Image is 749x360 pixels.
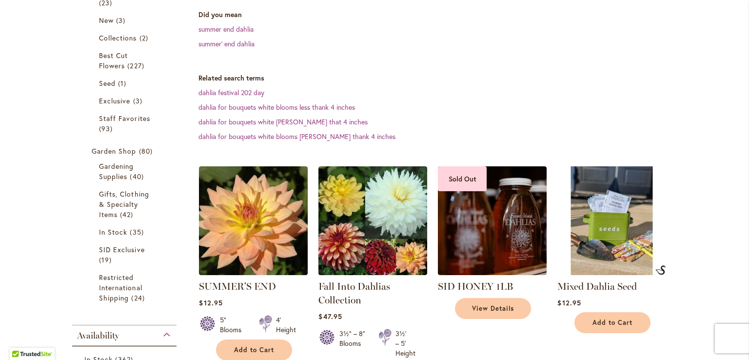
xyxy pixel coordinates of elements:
span: Garden Shop [92,146,137,156]
span: 93 [99,123,115,134]
span: $12.95 [557,298,581,307]
a: Seed [99,78,152,88]
a: SID Exclusive [99,244,152,265]
a: Mixed Dahlia Seed Mixed Dahlia Seed [557,268,666,277]
a: New [99,15,152,25]
span: 24 [131,293,147,303]
a: Staff Favorites [99,113,152,134]
dt: Related search terms [198,73,687,83]
a: Gardening Supplies [99,161,152,181]
span: Gardening Supplies [99,161,134,181]
span: $47.95 [318,312,342,321]
div: 4' Height [276,315,296,335]
div: 3½' – 5' Height [395,329,415,358]
span: Exclusive [99,96,130,105]
span: 35 [130,227,146,237]
span: 2 [139,33,151,43]
span: 3 [116,15,128,25]
a: SUMMER'S END [199,280,276,292]
span: 3 [133,96,145,106]
a: In Stock [99,227,152,237]
a: Collections [99,33,152,43]
span: Best Cut Flowers [99,51,128,70]
span: Add to Cart [234,346,274,354]
a: SID HONEY 1LB [438,280,513,292]
span: Availability [77,330,119,341]
a: Mixed Dahlia Seed [557,280,637,292]
a: SUMMER'S END [199,268,308,277]
img: Mixed Dahlia Seed [557,166,666,275]
span: 1 [118,78,129,88]
div: Sold Out [438,166,487,191]
span: Add to Cart [592,319,632,327]
button: Add to Cart [574,312,650,333]
span: Restricted International Shipping [99,273,142,302]
span: New [99,16,114,25]
a: Fall Into Dahlias Collection [318,280,390,306]
img: Fall Into Dahlias Collection [318,166,427,275]
iframe: Launch Accessibility Center [7,325,35,353]
span: 40 [130,171,146,181]
a: summer' end dahlia [198,39,255,48]
span: 227 [127,60,146,71]
dt: Did you mean [198,10,687,20]
span: $12.95 [199,298,222,307]
span: SID Exclusive [99,245,145,254]
a: Garden Shop [92,146,159,156]
span: 19 [99,255,114,265]
img: SID HONEY 1LB [438,166,547,275]
a: Best Cut Flowers [99,50,152,71]
a: dahlia for bouquets white blooms less thank 4 inches [198,102,355,112]
span: 42 [120,209,136,220]
span: Collections [99,33,137,42]
a: SID HONEY 1LB Sold Out [438,268,547,277]
a: View Details [455,298,531,319]
a: Gifts, Clothing &amp; Specialty Items [99,189,152,220]
span: 80 [139,146,155,156]
span: View Details [472,304,514,313]
a: Fall Into Dahlias Collection [318,268,427,277]
a: summer end dahlia [198,24,254,34]
a: dahlia festival 202 day [198,88,264,97]
img: SUMMER'S END [199,166,308,275]
a: dahlia for bouquets white blooms [PERSON_NAME] thank 4 inches [198,132,395,141]
a: dahlia for bouquets white [PERSON_NAME] that 4 inches [198,117,368,126]
a: Exclusive [99,96,152,106]
img: Mixed Dahlia Seed [655,265,666,275]
span: Staff Favorites [99,114,150,123]
span: Seed [99,79,116,88]
a: Restricted International Shipping [99,272,152,303]
div: 3½" – 8" Blooms [339,329,367,358]
span: Gifts, Clothing & Specialty Items [99,189,149,219]
span: In Stock [99,227,127,237]
div: 5" Blooms [220,315,247,335]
